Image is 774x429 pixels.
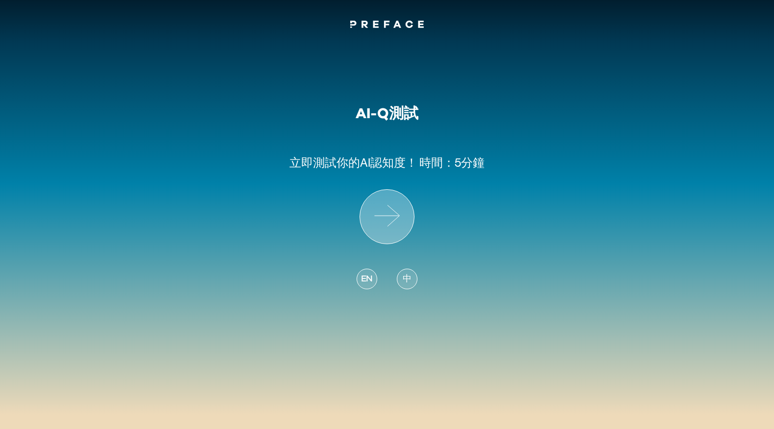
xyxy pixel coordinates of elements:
[289,156,336,169] span: 立即測試
[403,273,412,286] span: 中
[356,105,418,123] h1: AI-Q測試
[336,156,417,169] span: 你的AI認知度！
[419,156,485,169] span: 時間：5分鐘
[361,273,373,286] span: EN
